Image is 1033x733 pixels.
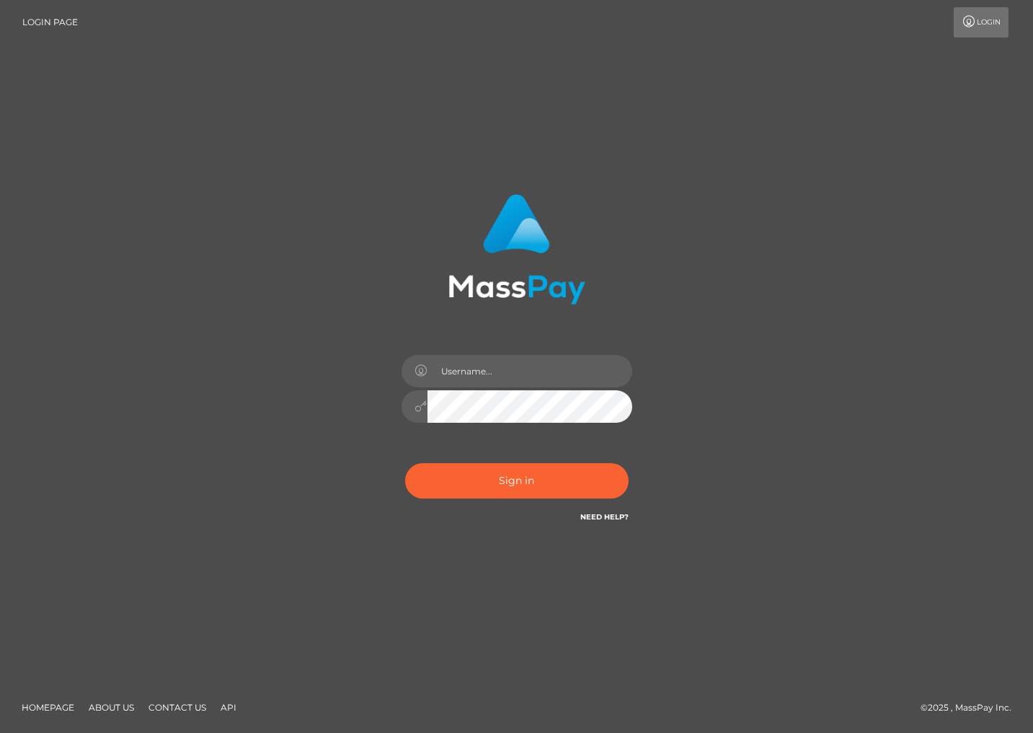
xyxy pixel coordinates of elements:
a: Login [954,7,1008,38]
a: Login Page [22,7,78,38]
a: Need Help? [580,512,629,522]
img: MassPay Login [448,194,585,304]
div: © 2025 , MassPay Inc. [921,700,1022,716]
button: Sign in [405,463,629,499]
input: Username... [427,355,632,387]
a: API [215,696,242,719]
a: Contact Us [143,696,212,719]
a: About Us [83,696,140,719]
a: Homepage [16,696,80,719]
